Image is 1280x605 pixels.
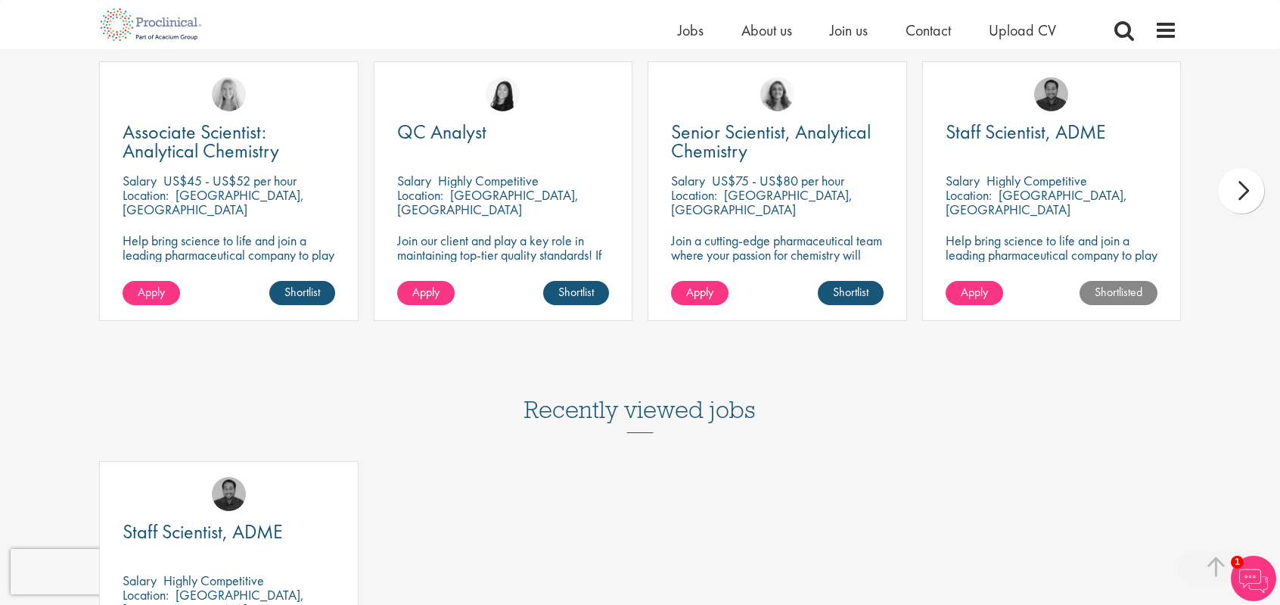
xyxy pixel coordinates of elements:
span: Location: [946,186,992,204]
a: Jobs [678,20,704,40]
span: Staff Scientist, ADME [123,519,283,544]
p: Join our client and play a key role in maintaining top-tier quality standards! If you have a keen... [397,233,610,305]
img: Jackie Cerchio [760,77,794,111]
a: Apply [946,281,1003,305]
p: Highly Competitive [438,172,539,189]
img: Mike Raletz [212,477,246,511]
p: Help bring science to life and join a leading pharmaceutical company to play a key role in delive... [123,233,335,305]
a: Contact [906,20,951,40]
span: Salary [671,172,705,189]
span: Apply [138,284,165,300]
a: Staff Scientist, ADME [946,123,1158,142]
p: US$45 - US$52 per hour [163,172,297,189]
p: [GEOGRAPHIC_DATA], [GEOGRAPHIC_DATA] [946,186,1127,218]
a: Shortlist [543,281,609,305]
div: next [1219,168,1264,214]
span: Associate Scientist: Analytical Chemistry [123,119,279,164]
p: [GEOGRAPHIC_DATA], [GEOGRAPHIC_DATA] [671,186,853,218]
span: Apply [961,284,988,300]
span: Senior Scientist, Analytical Chemistry [671,119,871,164]
p: Highly Competitive [986,172,1087,189]
span: Apply [412,284,440,300]
a: Staff Scientist, ADME [123,522,335,541]
span: Salary [397,172,431,189]
span: Salary [123,172,157,189]
h3: Recently viewed jobs [524,359,756,433]
span: Location: [397,186,443,204]
span: Salary [123,572,157,589]
a: Senior Scientist, Analytical Chemistry [671,123,884,161]
a: Apply [671,281,729,305]
img: Mike Raletz [1034,77,1068,111]
img: Numhom Sudsok [486,77,520,111]
img: Shannon Briggs [212,77,246,111]
p: [GEOGRAPHIC_DATA], [GEOGRAPHIC_DATA] [397,186,579,218]
a: Shortlisted [1080,281,1157,305]
span: Staff Scientist, ADME [946,119,1106,145]
span: Location: [671,186,717,204]
a: Apply [123,281,180,305]
p: [GEOGRAPHIC_DATA], [GEOGRAPHIC_DATA] [123,186,304,218]
img: Chatbot [1231,556,1276,601]
a: About us [741,20,792,40]
a: Upload CV [989,20,1056,40]
p: Help bring science to life and join a leading pharmaceutical company to play a key role in delive... [946,233,1158,305]
a: Join us [830,20,868,40]
span: Location: [123,186,169,204]
p: US$75 - US$80 per hour [712,172,844,189]
a: Associate Scientist: Analytical Chemistry [123,123,335,161]
a: Apply [397,281,455,305]
span: Apply [686,284,713,300]
p: Highly Competitive [163,572,264,589]
span: Location: [123,586,169,603]
a: Shortlist [269,281,335,305]
span: Salary [946,172,980,189]
iframe: reCAPTCHA [11,549,204,594]
p: Join a cutting-edge pharmaceutical team where your passion for chemistry will help shape the futu... [671,233,884,291]
a: QC Analyst [397,123,610,142]
a: Shortlist [818,281,884,305]
span: QC Analyst [397,119,486,145]
span: 1 [1231,556,1244,569]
